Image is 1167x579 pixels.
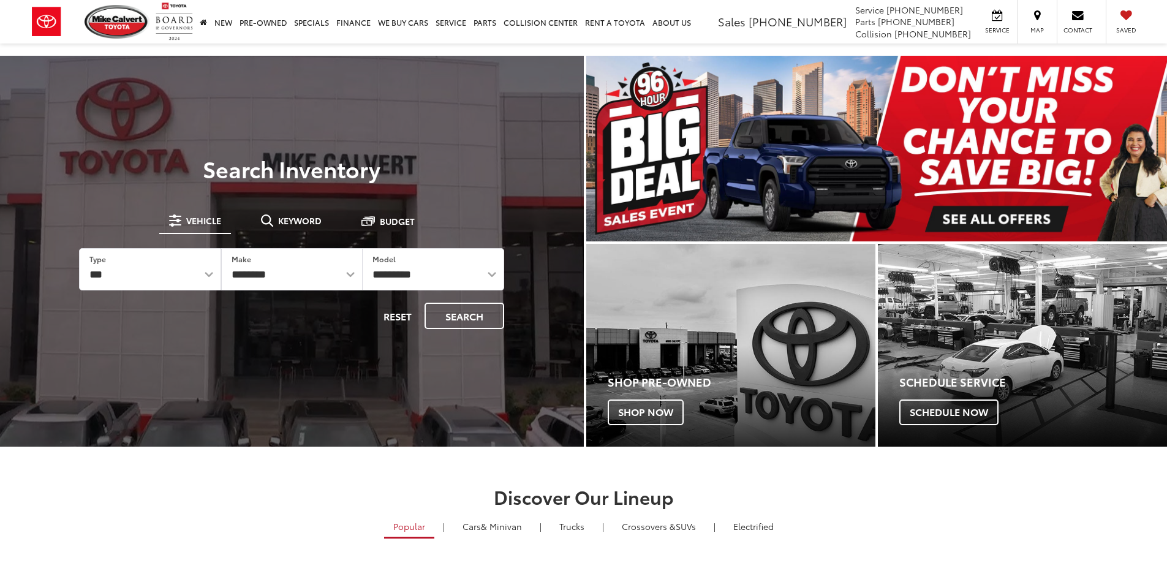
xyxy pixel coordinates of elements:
li: | [599,520,607,532]
span: [PHONE_NUMBER] [749,13,847,29]
a: Cars [453,516,531,537]
span: Shop Now [608,399,684,425]
img: Mike Calvert Toyota [85,5,149,39]
span: Crossovers & [622,520,676,532]
h4: Schedule Service [899,376,1167,388]
span: Budget [380,217,415,225]
button: Reset [373,303,422,329]
h3: Search Inventory [51,156,532,181]
div: Toyota [586,244,875,447]
span: Service [855,4,884,16]
label: Model [372,254,396,264]
li: | [440,520,448,532]
span: Map [1024,26,1051,34]
div: Toyota [878,244,1167,447]
label: Type [89,254,106,264]
a: Electrified [724,516,783,537]
a: Schedule Service Schedule Now [878,244,1167,447]
h4: Shop Pre-Owned [608,376,875,388]
a: SUVs [613,516,705,537]
span: [PHONE_NUMBER] [894,28,971,40]
label: Make [232,254,251,264]
span: Vehicle [186,216,221,225]
span: Sales [718,13,746,29]
span: Service [983,26,1011,34]
a: Trucks [550,516,594,537]
span: Contact [1063,26,1092,34]
a: Shop Pre-Owned Shop Now [586,244,875,447]
span: Parts [855,15,875,28]
span: Schedule Now [899,399,999,425]
h2: Discover Our Lineup [152,486,1016,507]
button: Search [425,303,504,329]
span: Saved [1112,26,1139,34]
span: Collision [855,28,892,40]
span: [PHONE_NUMBER] [878,15,954,28]
li: | [537,520,545,532]
span: Keyword [278,216,322,225]
a: Popular [384,516,434,539]
span: & Minivan [481,520,522,532]
span: [PHONE_NUMBER] [886,4,963,16]
li: | [711,520,719,532]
